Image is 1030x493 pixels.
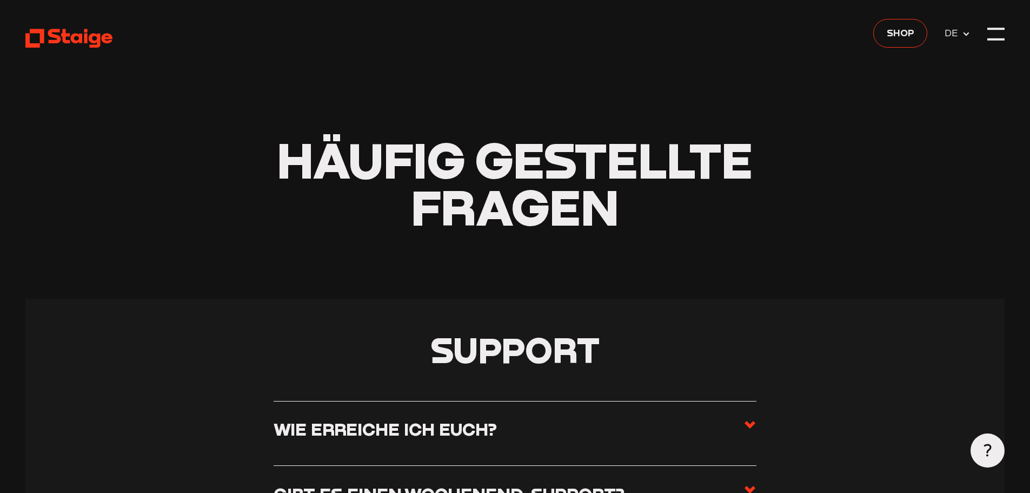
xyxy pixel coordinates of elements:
span: Häufig gestellte Fragen [277,130,753,236]
iframe: chat widget [985,231,1019,263]
h3: Wie erreiche ich euch? [274,418,497,439]
a: Shop [873,19,927,48]
span: Shop [887,25,914,40]
span: Support [430,328,600,371]
span: DE [945,25,962,41]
